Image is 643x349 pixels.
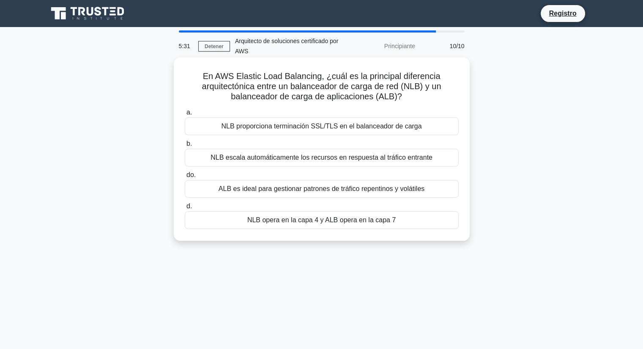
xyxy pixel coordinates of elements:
font: 5:31 [179,43,190,49]
font: ALB es ideal para gestionar patrones de tráfico repentinos y volátiles [219,185,424,192]
font: Registro [549,10,577,17]
font: b. [186,140,192,147]
a: Registro [544,8,582,19]
font: a. [186,109,192,116]
font: En AWS Elastic Load Balancing, ¿cuál es la principal diferencia arquitectónica entre un balancead... [202,71,441,101]
font: d. [186,202,192,210]
a: Detener [198,41,230,52]
font: NLB proporciona terminación SSL/TLS en el balanceador de carga [221,123,421,130]
font: NLB opera en la capa 4 y ALB opera en la capa 7 [247,216,396,224]
font: NLB escala automáticamente los recursos en respuesta al tráfico entrante [211,154,432,161]
font: Principiante [384,43,415,49]
font: Detener [205,44,224,49]
font: do. [186,171,196,178]
font: 10/10 [449,43,464,49]
font: Arquitecto de soluciones certificado por AWS [235,38,338,55]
